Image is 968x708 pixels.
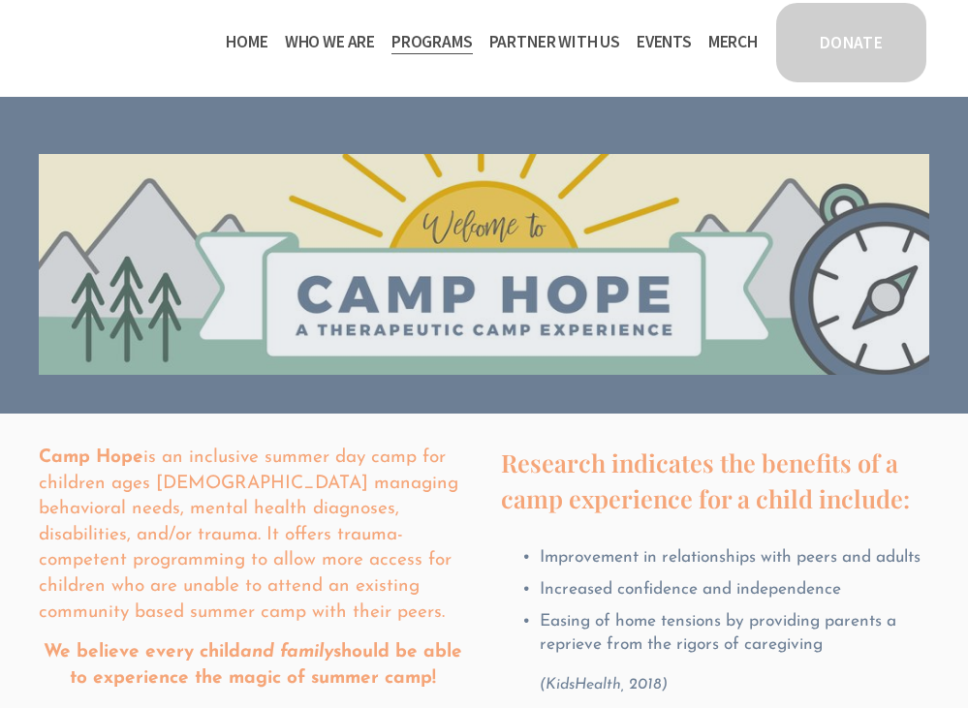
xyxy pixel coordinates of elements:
[391,27,473,57] a: folder dropdown
[44,643,468,688] strong: We believe every child should be able to experience the magic of summer camp!
[39,448,143,467] strong: Camp Hope
[540,677,668,693] em: (KidsHealth, 2018)
[391,29,473,56] span: Programs
[637,27,692,57] a: Events
[489,29,620,56] span: Partner With Us
[540,610,930,658] p: Easing of home tensions by providing parents a reprieve from the rigors of caregiving
[39,446,468,626] p: is an inclusive summer day camp for children ages [DEMOGRAPHIC_DATA] managing behavioral needs, m...
[708,27,758,57] a: Merch
[489,27,620,57] a: folder dropdown
[501,446,930,517] h4: Research indicates the benefits of a camp experience for a child include:
[540,578,930,601] p: Increased confidence and independence
[285,29,375,56] span: Who We Are
[285,27,375,57] a: folder dropdown
[226,27,267,57] a: Home
[540,546,930,569] p: Improvement in relationships with peers and adults
[240,643,333,662] em: and family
